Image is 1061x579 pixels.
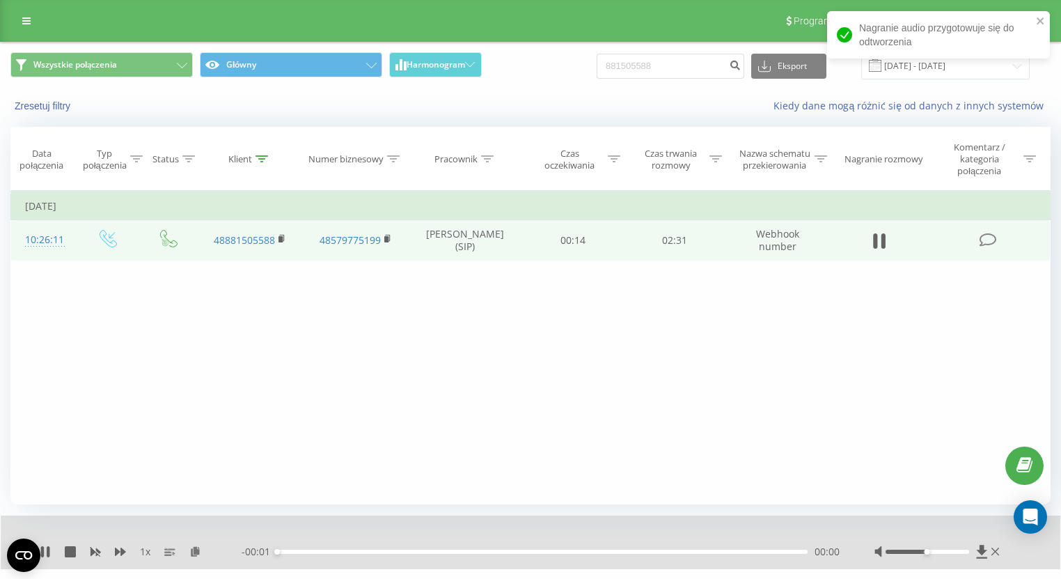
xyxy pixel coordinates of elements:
div: Pracownik [434,153,478,165]
span: Wszystkie połączenia [33,59,117,70]
a: 48881505588 [214,233,275,247]
td: 02:31 [624,220,725,261]
div: Czas trwania rozmowy [636,148,706,171]
span: - 00:01 [242,545,277,559]
div: Open Intercom Messenger [1014,500,1047,534]
button: Harmonogram [389,52,482,77]
div: Nagranie audio przygotowuje się do odtworzenia [827,11,1050,59]
span: 00:00 [815,545,840,559]
div: Komentarz / kategoria połączenia [938,141,1020,177]
td: [DATE] [11,192,1051,220]
span: 1 x [140,545,150,559]
button: Zresetuj filtry [10,100,77,112]
div: Data połączenia [11,148,72,171]
div: Accessibility label [274,549,280,555]
span: Program poleceń [794,15,867,26]
td: 00:14 [522,220,624,261]
div: Nagranie rozmowy [844,153,923,165]
input: Wyszukiwanie według numeru [597,54,744,79]
button: close [1036,15,1046,29]
div: 10:26:11 [25,226,62,254]
a: 48579775199 [320,233,381,247]
div: Numer biznesowy [308,153,384,165]
button: Open CMP widget [7,539,40,572]
div: Accessibility label [925,549,930,555]
div: Czas oczekiwania [535,148,604,171]
button: Główny [200,52,382,77]
a: Kiedy dane mogą różnić się od danych z innych systemów [773,99,1051,112]
td: [PERSON_NAME] (SIP) [409,220,522,261]
div: Nazwa schematu przekierowania [738,148,812,171]
div: Status [152,153,179,165]
button: Eksport [751,54,826,79]
button: Wszystkie połączenia [10,52,193,77]
td: Webhook number [725,220,831,261]
div: Typ połączenia [83,148,127,171]
div: Klient [228,153,252,165]
span: Harmonogram [407,60,465,70]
